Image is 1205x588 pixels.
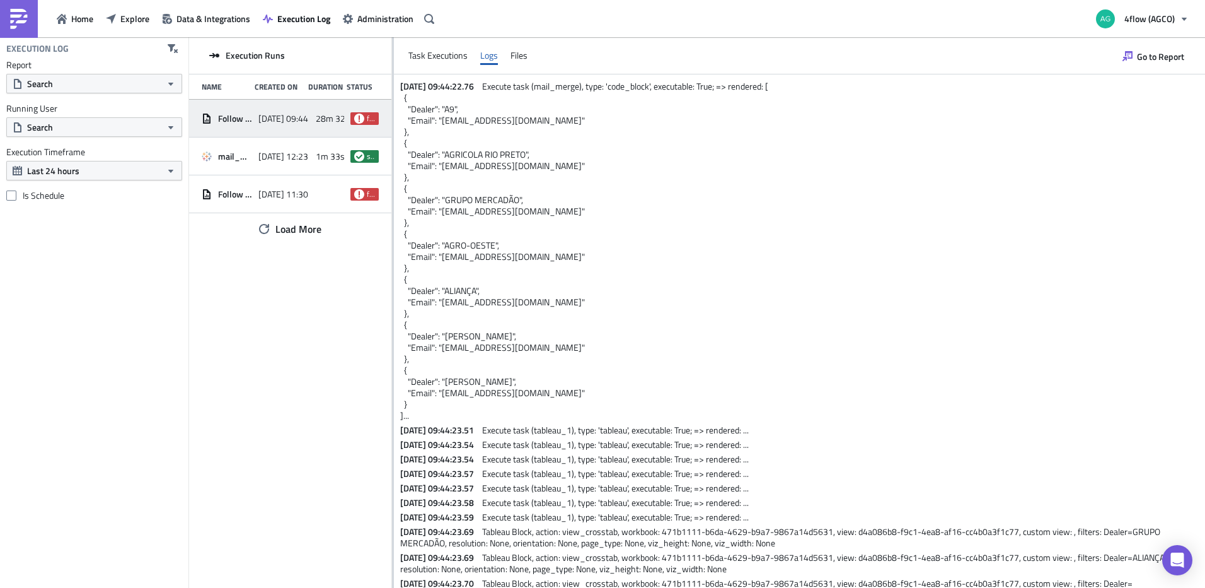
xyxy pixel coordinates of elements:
[1095,8,1116,30] img: Avatar
[277,12,330,25] span: Execution Log
[255,82,301,91] div: Created On
[6,43,69,54] h4: Execution Log
[50,9,100,28] button: Home
[258,151,308,162] span: [DATE] 12:23
[6,161,182,180] button: Last 24 hours
[1088,5,1196,33] button: 4flow (AGCO)
[400,481,480,495] span: [DATE] 09:44:23.57
[6,190,182,201] label: Is Schedule
[400,496,480,509] span: [DATE] 09:44:23.58
[482,496,749,509] span: Execute task (tableau_1), type: 'tableau', executable: True; => rendered: ...
[6,117,182,137] button: Search
[226,50,285,61] span: Execution Runs
[400,551,1168,575] span: Tableau Block, action: view_crosstab, workbook: 471b1111-b6da-4629-b9a7-9867a14d5631, view: d4a08...
[258,189,308,200] span: [DATE] 11:30
[71,12,93,25] span: Home
[357,12,413,25] span: Administration
[6,59,182,71] label: Report
[400,525,1162,550] span: Tableau Block, action: view_crosstab, workbook: 471b1111-b6da-4629-b9a7-9867a14d5631, view: d4a08...
[482,467,749,480] span: Execute task (tableau_1), type: 'tableau', executable: True; => rendered: ...
[218,189,252,200] span: Follow up Dealers OB Doméstico
[218,113,252,124] span: Follow up Dealers OB Doméstico
[202,82,248,91] div: Name
[6,74,182,93] button: Search
[367,189,375,199] span: failed
[163,39,182,58] button: Clear filters
[275,221,321,237] span: Load More
[258,113,308,124] span: [DATE] 09:44
[156,9,257,28] button: Data & Integrations
[480,46,498,65] div: Logs
[176,12,250,25] span: Data & Integrations
[482,438,749,451] span: Execute task (tableau_1), type: 'tableau', executable: True; => rendered: ...
[27,121,53,134] span: Search
[6,103,182,114] label: Running User
[400,423,480,437] span: [DATE] 09:44:23.51
[316,113,350,124] span: 28m 32s
[400,79,768,422] span: Execute task (mail_merge), type: 'code_block', executable: True; => rendered: [ { "Dealer": "A9",...
[9,9,29,29] img: PushMetrics
[354,189,364,199] span: failed
[400,510,480,524] span: [DATE] 09:44:23.59
[6,146,182,158] label: Execution Timeframe
[354,151,364,162] span: success
[400,551,480,564] span: [DATE] 09:44:23.69
[218,151,252,162] span: mail_merge
[367,151,375,162] span: success
[1162,545,1192,575] div: Open Intercom Messenger
[27,77,53,90] span: Search
[400,452,480,466] span: [DATE] 09:44:23.54
[400,438,480,451] span: [DATE] 09:44:23.54
[1137,50,1184,63] span: Go to Report
[257,9,337,28] button: Execution Log
[308,82,340,91] div: Duration
[367,114,375,124] span: failed
[510,46,528,65] div: Files
[120,12,149,25] span: Explore
[482,510,749,524] span: Execute task (tableau_1), type: 'tableau', executable: True; => rendered: ...
[400,467,480,480] span: [DATE] 09:44:23.57
[482,452,749,466] span: Execute task (tableau_1), type: 'tableau', executable: True; => rendered: ...
[482,423,749,437] span: Execute task (tableau_1), type: 'tableau', executable: True; => rendered: ...
[347,82,373,91] div: Status
[27,164,79,177] span: Last 24 hours
[400,79,480,93] span: [DATE] 09:44:22.76
[250,216,331,242] button: Load More
[400,525,480,538] span: [DATE] 09:44:23.69
[482,481,749,495] span: Execute task (tableau_1), type: 'tableau', executable: True; => rendered: ...
[1116,46,1191,66] button: Go to Report
[408,46,468,65] div: Task Executions
[337,9,420,28] button: Administration
[1124,12,1175,25] span: 4flow (AGCO)
[354,114,364,124] span: failed
[100,9,156,28] button: Explore
[316,151,345,162] span: 1m 33s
